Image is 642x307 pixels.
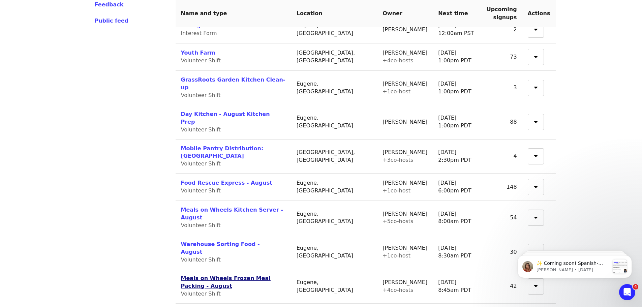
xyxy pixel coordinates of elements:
span: Volunteer Shift [181,290,221,297]
td: [DATE] 8:00am PDT [433,201,481,235]
td: [DATE] 8:45am PDT [433,269,481,304]
span: Volunteer Shift [181,92,221,98]
i: sort-down icon [534,53,538,59]
td: [PERSON_NAME] [377,269,433,304]
td: [DATE] 8:30am PDT [433,235,481,270]
span: Volunteer Shift [181,126,221,133]
div: Eugene, [GEOGRAPHIC_DATA] [297,210,372,226]
a: Meals on Wheels Frozen Meal Packing - August [181,275,271,289]
div: 148 [487,183,517,191]
div: [GEOGRAPHIC_DATA], [GEOGRAPHIC_DATA] [297,49,372,65]
i: sort-down icon [534,183,538,189]
div: 54 [487,214,517,222]
td: [PERSON_NAME] [377,16,433,43]
td: [DATE] 2:30pm PDT [433,140,481,174]
td: [PERSON_NAME] [377,140,433,174]
i: sort-down icon [534,118,538,124]
div: [GEOGRAPHIC_DATA], [GEOGRAPHIC_DATA] [297,149,372,164]
div: + 3 co-host s [383,156,427,164]
div: Eugene, [GEOGRAPHIC_DATA] [297,22,372,37]
div: Eugene, [GEOGRAPHIC_DATA] [297,80,372,96]
div: + 1 co-host [383,88,427,96]
span: Interest Form [181,30,217,36]
td: [DATE] 1:00pm PDT [433,43,481,71]
div: + 4 co-host s [383,286,427,294]
div: 42 [487,282,517,290]
iframe: Intercom live chat [619,284,635,300]
iframe: Intercom notifications message [507,242,642,289]
div: 30 [487,248,517,256]
div: Eugene, [GEOGRAPHIC_DATA] [297,179,372,195]
td: [DATE] 1:00pm PDT [433,105,481,140]
a: Mobile Pantry Distribution: [GEOGRAPHIC_DATA] [181,145,264,159]
td: [PERSON_NAME] [377,71,433,105]
span: Upcoming signups [487,6,517,21]
a: Meals on Wheels Kitchen Server - August [181,207,283,221]
div: 4 [487,152,517,160]
span: Public feed [95,18,129,24]
i: sort-down icon [534,25,538,32]
span: Volunteer Shift [181,160,221,167]
span: Volunteer Shift [181,222,221,228]
td: [DATE] 1:00pm PDT [433,71,481,105]
div: Eugene, [GEOGRAPHIC_DATA] [297,279,372,294]
a: Food Rescue Express - August [181,180,272,186]
span: Volunteer Shift [181,187,221,194]
div: Eugene, [GEOGRAPHIC_DATA] [297,114,372,130]
i: sort-down icon [534,83,538,90]
span: Volunteer Shift [181,256,221,263]
td: [PERSON_NAME] [377,43,433,71]
a: Warehouse Sorting Food - August [181,241,260,255]
div: + 1 co-host [383,252,427,260]
div: + 1 co-host [383,187,427,195]
td: [PERSON_NAME] [377,235,433,270]
a: Youth Farm [181,50,215,56]
td: [DATE] 12:00am PST [433,16,481,43]
a: Public feed [95,17,159,25]
span: Volunteer Shift [181,57,221,64]
div: 73 [487,53,517,61]
div: 3 [487,84,517,92]
button: Feedback [95,1,124,9]
a: GrassRoots Garden Kitchen Clean-up [181,76,285,91]
div: + 5 co-host s [383,218,427,225]
span: 4 [633,284,638,289]
td: [PERSON_NAME] [377,105,433,140]
i: sort-down icon [534,152,538,158]
td: [PERSON_NAME] [377,174,433,201]
a: Day Kitchen - August Kitchen Prep [181,111,270,125]
div: 88 [487,118,517,126]
i: sort-down icon [534,213,538,220]
td: [PERSON_NAME] [377,201,433,235]
td: [DATE] 6:00pm PDT [433,174,481,201]
div: + 4 co-host s [383,57,427,65]
div: Eugene, [GEOGRAPHIC_DATA] [297,244,372,260]
div: 2 [487,26,517,34]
